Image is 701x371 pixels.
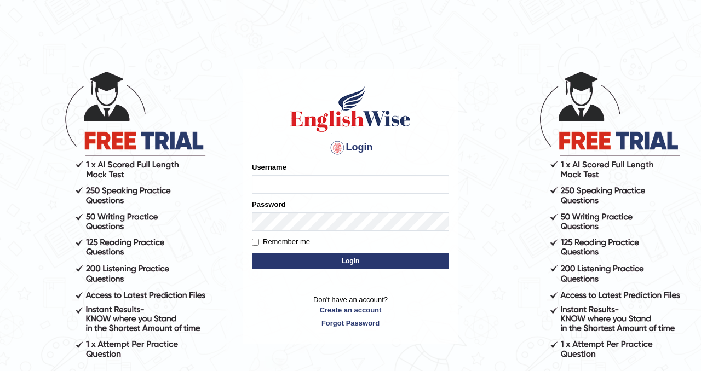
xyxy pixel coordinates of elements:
[252,305,449,315] a: Create an account
[252,239,259,246] input: Remember me
[288,84,413,134] img: Logo of English Wise sign in for intelligent practice with AI
[252,236,310,247] label: Remember me
[252,318,449,328] a: Forgot Password
[252,139,449,156] h4: Login
[252,199,285,210] label: Password
[252,162,286,172] label: Username
[252,294,449,328] p: Don't have an account?
[252,253,449,269] button: Login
